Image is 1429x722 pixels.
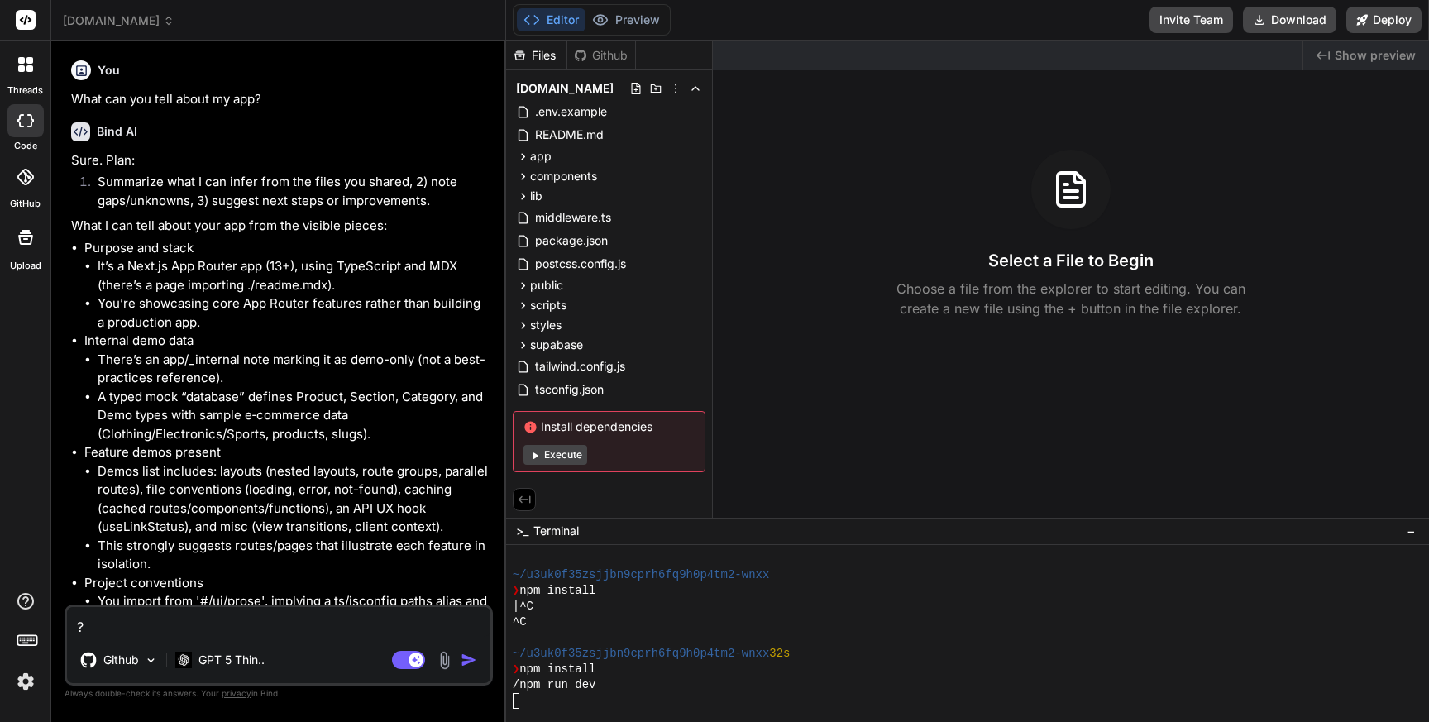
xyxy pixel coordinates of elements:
[175,652,192,667] img: GPT 5 Thinking High
[65,686,493,701] p: Always double-check its answers. Your in Bind
[1346,7,1422,33] button: Deploy
[530,297,566,313] span: scripts
[519,662,595,677] span: npm install
[71,90,490,109] p: What can you tell about my app?
[71,217,490,236] p: What I can tell about your app from the visible pieces:
[461,652,477,668] img: icon
[1335,47,1416,64] span: Show preview
[533,125,605,145] span: README.md
[886,279,1256,318] p: Choose a file from the explorer to start editing. You can create a new file using the + button in...
[98,462,490,537] li: Demos list includes: layouts (nested layouts, route groups, parallel routes), file conventions (l...
[1403,518,1419,544] button: −
[84,239,490,332] li: Purpose and stack
[533,208,613,227] span: middleware.ts
[530,168,597,184] span: components
[513,614,527,630] span: ^C
[84,173,490,210] li: Summarize what I can infer from the files you shared, 2) note gaps/unknowns, 3) suggest next step...
[84,332,490,443] li: Internal demo data
[98,592,490,648] li: You import from '#/ui/prose', implying a ts/jsconfig paths alias and a shared UI typography compo...
[516,523,528,539] span: >_
[530,337,583,353] span: supabase
[513,646,770,662] span: ~/u3uk0f35zsjjbn9cprh6fq9h0p4tm2-wnxx
[530,317,562,333] span: styles
[67,607,490,637] textarea: ?
[144,653,158,667] img: Pick Models
[435,651,454,670] img: attachment
[506,47,566,64] div: Files
[769,646,790,662] span: 32s
[84,574,490,686] li: Project conventions
[530,148,552,165] span: app
[12,667,40,696] img: settings
[98,537,490,574] li: This strongly suggests routes/pages that illustrate each feature in isolation.
[222,688,251,698] span: privacy
[519,583,595,599] span: npm install
[513,583,519,599] span: ❯
[513,677,596,693] span: /npm run dev
[523,445,587,465] button: Execute
[103,652,139,668] p: Github
[84,443,490,574] li: Feature demos present
[567,47,635,64] div: Github
[585,8,667,31] button: Preview
[63,12,174,29] span: [DOMAIN_NAME]
[530,277,563,294] span: public
[513,567,770,583] span: ~/u3uk0f35zsjjbn9cprh6fq9h0p4tm2-wnxx
[10,197,41,211] label: GitHub
[10,259,41,273] label: Upload
[533,380,605,399] span: tsconfig.json
[1407,523,1416,539] span: −
[1149,7,1233,33] button: Invite Team
[98,257,490,294] li: It’s a Next.js App Router app (13+), using TypeScript and MDX (there’s a page importing ./readme....
[97,123,137,140] h6: Bind AI
[533,254,628,274] span: postcss.config.js
[98,62,120,79] h6: You
[98,351,490,388] li: There’s an app/_internal note marking it as demo-only (not a best-practices reference).
[198,652,265,668] p: GPT 5 Thin..
[533,102,609,122] span: .env.example
[516,80,614,97] span: [DOMAIN_NAME]
[533,523,579,539] span: Terminal
[7,84,43,98] label: threads
[523,418,695,435] span: Install dependencies
[513,599,533,614] span: |^C
[98,294,490,332] li: You’re showcasing core App Router features rather than building a production app.
[533,231,609,251] span: package.json
[71,151,490,170] p: Sure. Plan:
[530,188,542,204] span: lib
[98,388,490,444] li: A typed mock “database” defines Product, Section, Category, and Demo types with sample e‑commerce...
[1243,7,1336,33] button: Download
[533,356,627,376] span: tailwind.config.js
[14,139,37,153] label: code
[513,662,519,677] span: ❯
[988,249,1154,272] h3: Select a File to Begin
[517,8,585,31] button: Editor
